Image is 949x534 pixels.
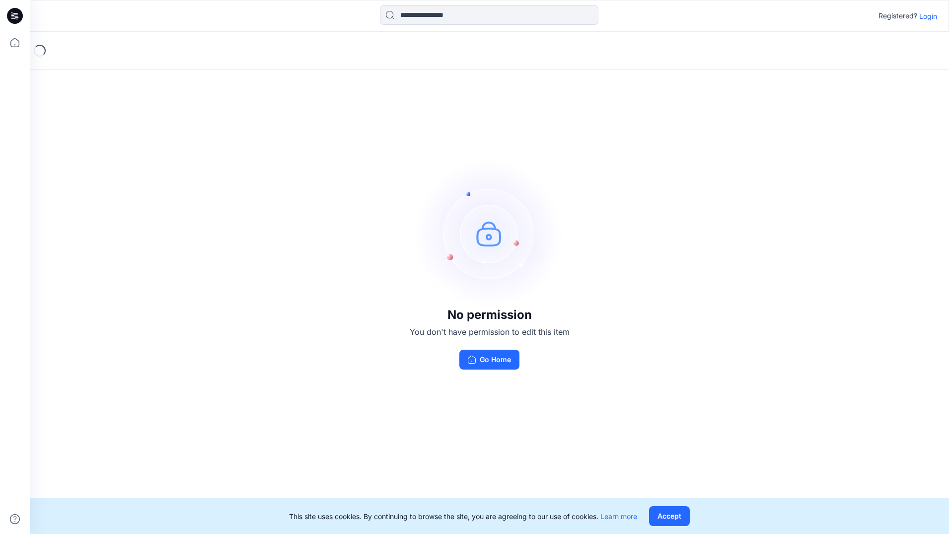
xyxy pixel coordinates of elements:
[410,326,570,338] p: You don't have permission to edit this item
[415,159,564,308] img: no-perm.svg
[649,506,690,526] button: Accept
[600,512,637,521] a: Learn more
[410,308,570,322] h3: No permission
[878,10,917,22] p: Registered?
[289,511,637,522] p: This site uses cookies. By continuing to browse the site, you are agreeing to our use of cookies.
[459,350,519,370] button: Go Home
[919,11,937,21] p: Login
